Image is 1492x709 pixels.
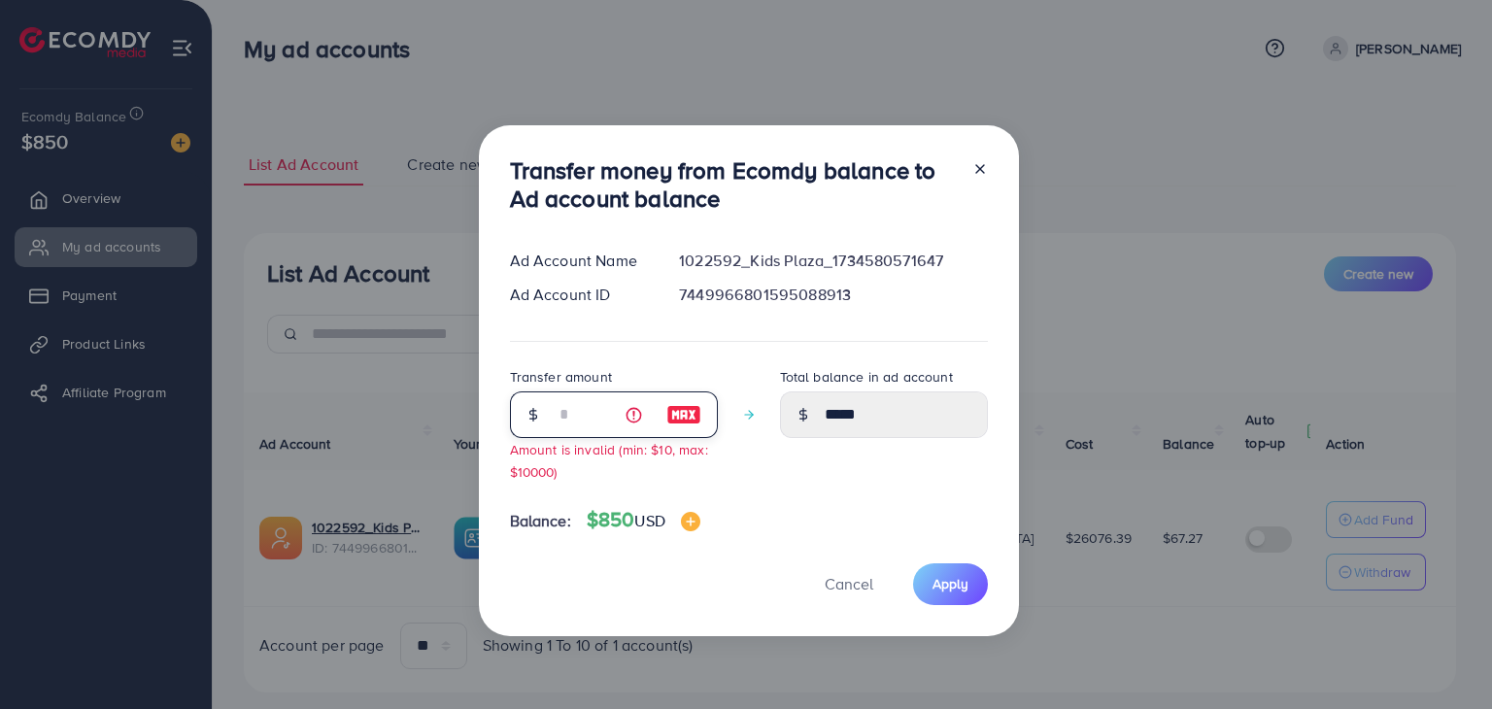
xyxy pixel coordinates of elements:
img: image [681,512,700,531]
label: Total balance in ad account [780,367,953,387]
iframe: Chat [1409,622,1477,694]
div: 7449966801595088913 [663,284,1002,306]
span: Apply [932,574,968,593]
div: Ad Account Name [494,250,664,272]
img: image [666,403,701,426]
div: Ad Account ID [494,284,664,306]
label: Transfer amount [510,367,612,387]
span: USD [634,510,664,531]
small: Amount is invalid (min: $10, max: $10000) [510,440,708,481]
span: Cancel [825,573,873,594]
button: Cancel [800,563,898,605]
h3: Transfer money from Ecomdy balance to Ad account balance [510,156,957,213]
div: 1022592_Kids Plaza_1734580571647 [663,250,1002,272]
h4: $850 [587,508,700,532]
button: Apply [913,563,988,605]
span: Balance: [510,510,571,532]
